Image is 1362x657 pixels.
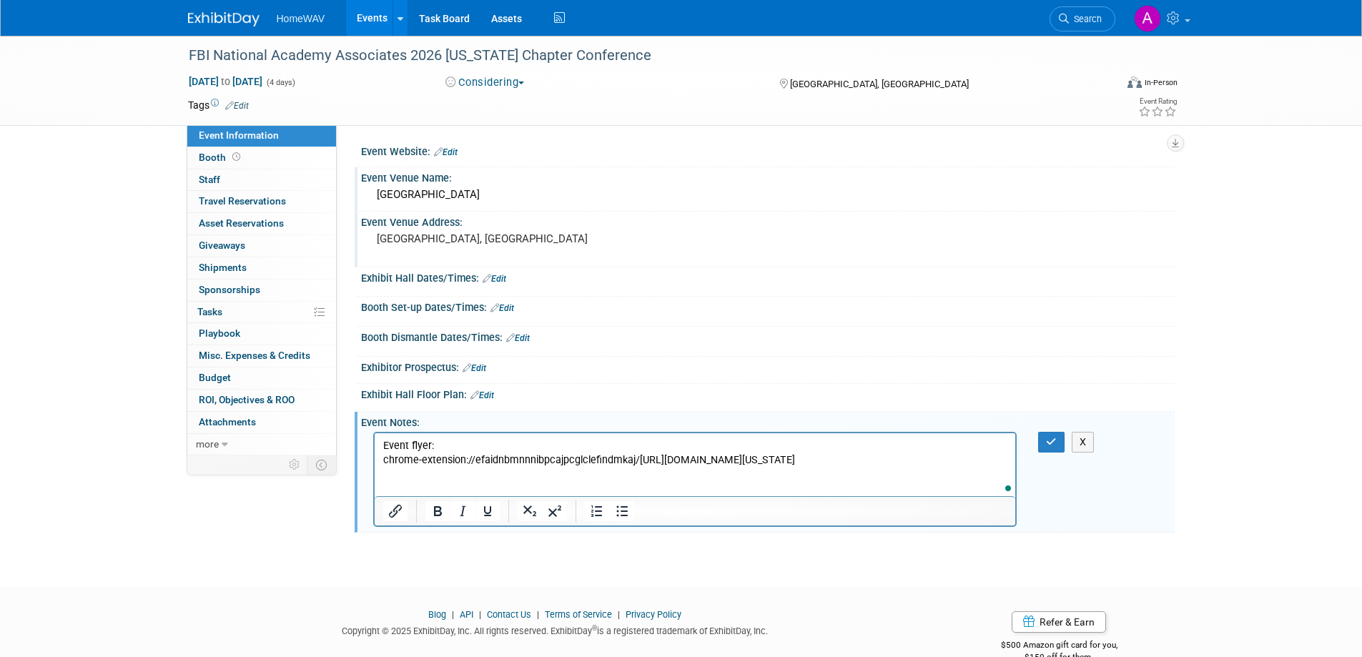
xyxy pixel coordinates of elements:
[361,141,1175,159] div: Event Website:
[188,75,263,88] span: [DATE] [DATE]
[463,363,486,373] a: Edit
[790,79,969,89] span: [GEOGRAPHIC_DATA], [GEOGRAPHIC_DATA]
[188,621,923,638] div: Copyright © 2025 ExhibitDay, Inc. All rights reserved. ExhibitDay is a registered trademark of Ex...
[614,609,623,620] span: |
[187,434,336,455] a: more
[483,274,506,284] a: Edit
[450,501,475,521] button: Italic
[187,257,336,279] a: Shipments
[187,367,336,389] a: Budget
[383,501,408,521] button: Insert/edit link
[188,12,260,26] img: ExhibitDay
[197,306,222,317] span: Tasks
[361,297,1175,315] div: Booth Set-up Dates/Times:
[626,609,681,620] a: Privacy Policy
[187,390,336,411] a: ROI, Objectives & ROO
[277,13,325,24] span: HomeWAV
[199,350,310,361] span: Misc. Expenses & Credits
[490,303,514,313] a: Edit
[361,167,1175,185] div: Event Venue Name:
[199,129,279,141] span: Event Information
[1134,5,1161,32] img: Amanda Jasper
[265,78,295,87] span: (4 days)
[1012,611,1106,633] a: Refer & Earn
[1031,74,1178,96] div: Event Format
[440,75,530,90] button: Considering
[1069,14,1102,24] span: Search
[610,501,634,521] button: Bullet list
[199,239,245,251] span: Giveaways
[199,416,256,428] span: Attachments
[199,262,247,273] span: Shipments
[361,267,1175,286] div: Exhibit Hall Dates/Times:
[187,125,336,147] a: Event Information
[377,232,684,245] pre: [GEOGRAPHIC_DATA], [GEOGRAPHIC_DATA]
[361,327,1175,345] div: Booth Dismantle Dates/Times:
[199,284,260,295] span: Sponsorships
[282,455,307,474] td: Personalize Event Tab Strip
[460,609,473,620] a: API
[372,184,1164,206] div: [GEOGRAPHIC_DATA]
[187,345,336,367] a: Misc. Expenses & Credits
[361,357,1175,375] div: Exhibitor Prospectus:
[533,609,543,620] span: |
[518,501,542,521] button: Subscript
[187,302,336,323] a: Tasks
[199,174,220,185] span: Staff
[199,217,284,229] span: Asset Reservations
[475,501,500,521] button: Underline
[187,412,336,433] a: Attachments
[361,212,1175,229] div: Event Venue Address:
[187,191,336,212] a: Travel Reservations
[434,147,458,157] a: Edit
[187,235,336,257] a: Giveaways
[196,438,219,450] span: more
[506,333,530,343] a: Edit
[307,455,336,474] td: Toggle Event Tabs
[187,169,336,191] a: Staff
[425,501,450,521] button: Bold
[470,390,494,400] a: Edit
[187,323,336,345] a: Playbook
[375,433,1016,496] iframe: Rich Text Area
[1127,76,1142,88] img: Format-Inperson.png
[199,327,240,339] span: Playbook
[361,412,1175,430] div: Event Notes:
[448,609,458,620] span: |
[592,624,597,632] sup: ®
[219,76,232,87] span: to
[188,98,249,112] td: Tags
[199,152,243,163] span: Booth
[487,609,531,620] a: Contact Us
[199,394,295,405] span: ROI, Objectives & ROO
[225,101,249,111] a: Edit
[199,195,286,207] span: Travel Reservations
[187,280,336,301] a: Sponsorships
[187,147,336,169] a: Booth
[199,372,231,383] span: Budget
[1072,432,1095,453] button: X
[187,213,336,234] a: Asset Reservations
[585,501,609,521] button: Numbered list
[230,152,243,162] span: Booth not reserved yet
[1050,6,1115,31] a: Search
[545,609,612,620] a: Terms of Service
[1144,77,1178,88] div: In-Person
[543,501,567,521] button: Superscript
[475,609,485,620] span: |
[361,384,1175,402] div: Exhibit Hall Floor Plan:
[1138,98,1177,105] div: Event Rating
[428,609,446,620] a: Blog
[184,43,1094,69] div: FBI National Academy Associates 2026 [US_STATE] Chapter Conference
